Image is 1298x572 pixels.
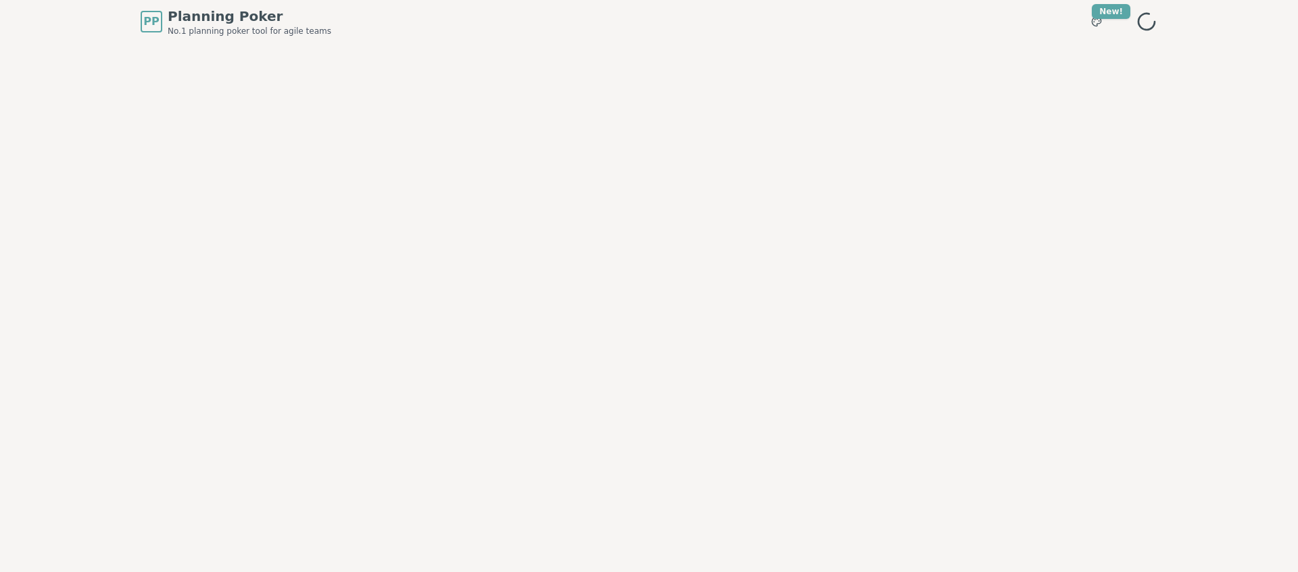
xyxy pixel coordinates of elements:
button: New! [1084,9,1109,34]
span: No.1 planning poker tool for agile teams [168,26,331,37]
a: PPPlanning PokerNo.1 planning poker tool for agile teams [141,7,331,37]
span: Planning Poker [168,7,331,26]
div: New! [1092,4,1130,19]
span: PP [143,14,159,30]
